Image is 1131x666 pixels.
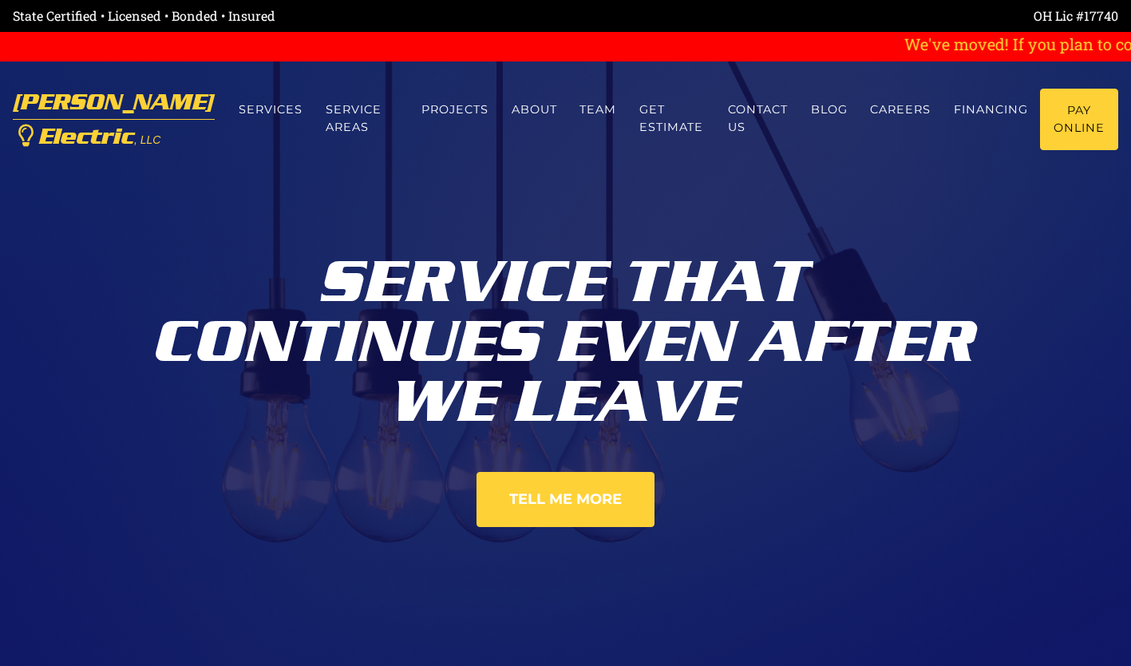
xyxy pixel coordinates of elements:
[799,89,859,131] a: Blog
[500,89,568,131] a: About
[123,240,1009,432] div: Service That Continues Even After We Leave
[566,6,1119,26] div: OH Lic #17740
[477,472,654,527] a: Tell Me More
[859,89,943,131] a: Careers
[568,89,628,131] a: Team
[628,89,717,149] a: Get estimate
[13,6,566,26] div: State Certified • Licensed • Bonded • Insured
[134,133,160,146] span: , LLC
[13,81,215,157] a: [PERSON_NAME] Electric, LLC
[409,89,500,131] a: Projects
[943,89,1040,131] a: Financing
[314,89,410,149] a: Service Areas
[716,89,799,149] a: Contact us
[1040,89,1118,150] a: Pay Online
[227,89,314,131] a: Services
